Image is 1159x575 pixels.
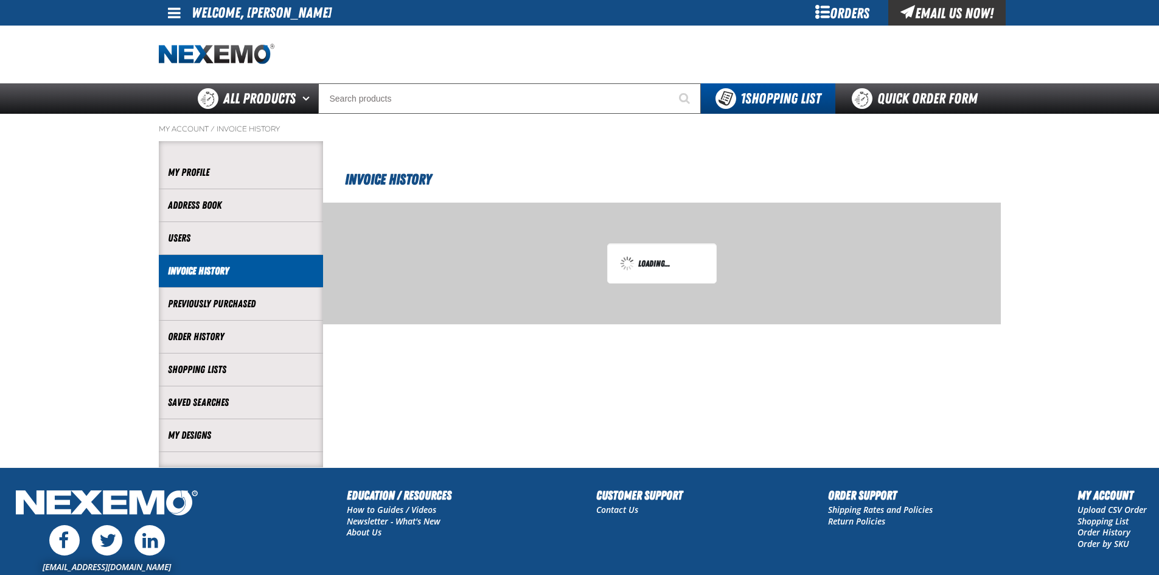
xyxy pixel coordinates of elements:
h2: Education / Resources [347,486,451,504]
a: Home [159,44,274,65]
a: Address Book [168,198,314,212]
a: Saved Searches [168,396,314,409]
a: My Designs [168,428,314,442]
span: All Products [223,88,296,110]
a: Order by SKU [1077,538,1129,549]
a: Shopping Lists [168,363,314,377]
a: Shipping Rates and Policies [828,504,933,515]
a: Return Policies [828,515,885,527]
a: How to Guides / Videos [347,504,436,515]
a: Quick Order Form [835,83,1000,114]
span: / [211,124,215,134]
a: Contact Us [596,504,638,515]
a: Shopping List [1077,515,1129,527]
img: Nexemo Logo [12,486,201,522]
nav: Breadcrumbs [159,124,1001,134]
a: [EMAIL_ADDRESS][DOMAIN_NAME] [43,561,171,573]
div: Loading... [620,256,704,271]
a: Order History [168,330,314,344]
a: My Account [159,124,209,134]
h2: My Account [1077,486,1147,504]
h2: Customer Support [596,486,683,504]
a: Upload CSV Order [1077,504,1147,515]
a: Users [168,231,314,245]
a: Newsletter - What's New [347,515,440,527]
a: About Us [347,526,381,538]
button: Start Searching [670,83,701,114]
a: Invoice History [168,264,314,278]
h2: Order Support [828,486,933,504]
a: Invoice History [217,124,280,134]
span: Invoice History [345,171,431,188]
a: Previously Purchased [168,297,314,311]
button: Open All Products pages [298,83,318,114]
strong: 1 [740,90,745,107]
button: You have 1 Shopping List. Open to view details [701,83,835,114]
img: Nexemo logo [159,44,274,65]
a: My Profile [168,166,314,179]
input: Search [318,83,701,114]
a: Order History [1077,526,1130,538]
span: Shopping List [740,90,821,107]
